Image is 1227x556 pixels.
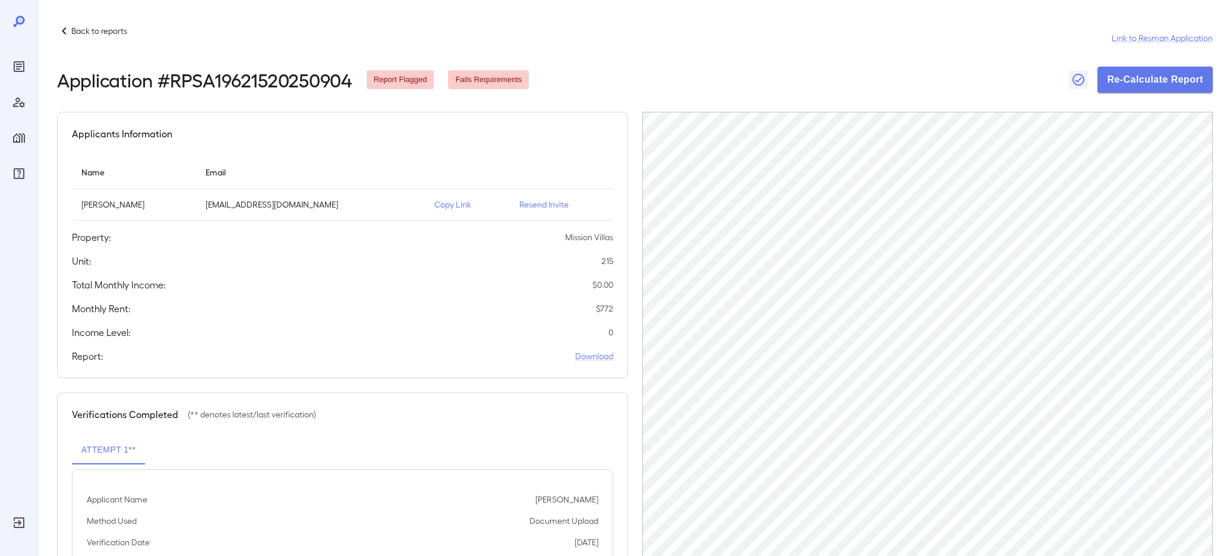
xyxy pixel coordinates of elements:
h5: Income Level: [72,325,131,340]
div: Reports [10,57,29,76]
th: Name [72,155,196,189]
h5: Report: [72,349,103,363]
a: Link to Resman Application [1112,32,1213,44]
p: 0 [608,326,613,338]
div: Manage Properties [10,128,29,147]
h5: Verifications Completed [72,407,178,422]
p: (** denotes latest/last verification) [188,409,316,420]
p: Resend Invite [519,199,604,211]
p: [PERSON_NAME] [81,199,187,211]
button: Close Report [1069,70,1088,89]
h5: Applicants Information [72,127,172,141]
h5: Monthly Rent: [72,301,131,316]
th: Email [196,155,425,189]
button: Re-Calculate Report [1097,67,1213,93]
div: Log Out [10,513,29,532]
p: $ 0.00 [592,279,613,291]
h5: Unit: [72,254,92,268]
p: $ 772 [596,303,613,315]
p: 215 [601,255,613,267]
p: Back to reports [71,25,127,37]
table: simple table [72,155,613,221]
p: [PERSON_NAME] [535,494,598,505]
a: Download [575,350,613,362]
span: Report Flagged [367,74,434,86]
p: [EMAIL_ADDRESS][DOMAIN_NAME] [206,199,416,211]
div: Manage Users [10,93,29,112]
h2: Application # RPSA19621520250904 [57,69,352,90]
h5: Property: [72,230,111,244]
p: Mission Villas [565,231,613,243]
p: [DATE] [575,536,598,548]
h5: Total Monthly Income: [72,278,166,292]
p: Verification Date [87,536,150,548]
p: Method Used [87,515,137,527]
span: Fails Requirements [448,74,529,86]
button: Attempt 1** [72,436,145,464]
p: Copy Link [434,199,500,211]
div: FAQ [10,164,29,183]
p: Document Upload [529,515,598,527]
p: Applicant Name [87,494,147,505]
